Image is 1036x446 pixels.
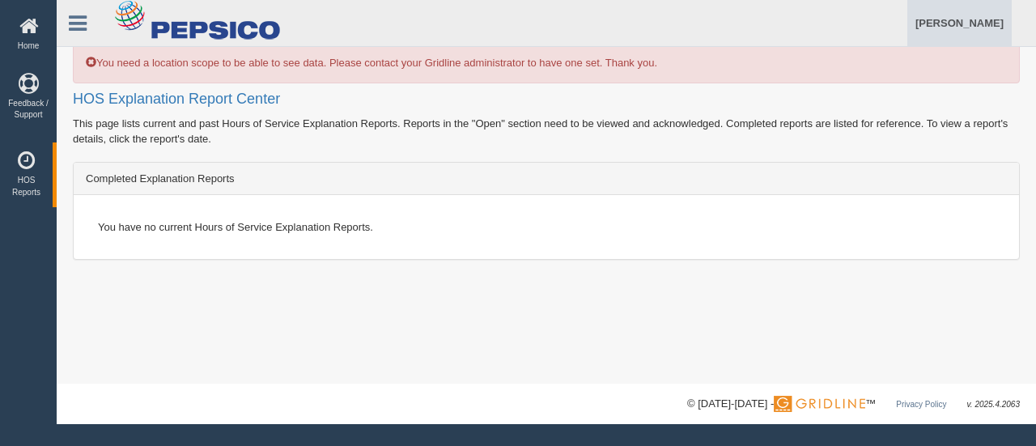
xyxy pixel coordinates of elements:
div: Completed Explanation Reports [74,163,1019,195]
div: You have no current Hours of Service Explanation Reports. [86,207,1007,247]
h2: HOS Explanation Report Center [73,91,1020,108]
a: Privacy Policy [896,400,946,409]
span: v. 2025.4.2063 [967,400,1020,409]
div: © [DATE]-[DATE] - ™ [687,396,1020,413]
img: Gridline [774,396,865,412]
